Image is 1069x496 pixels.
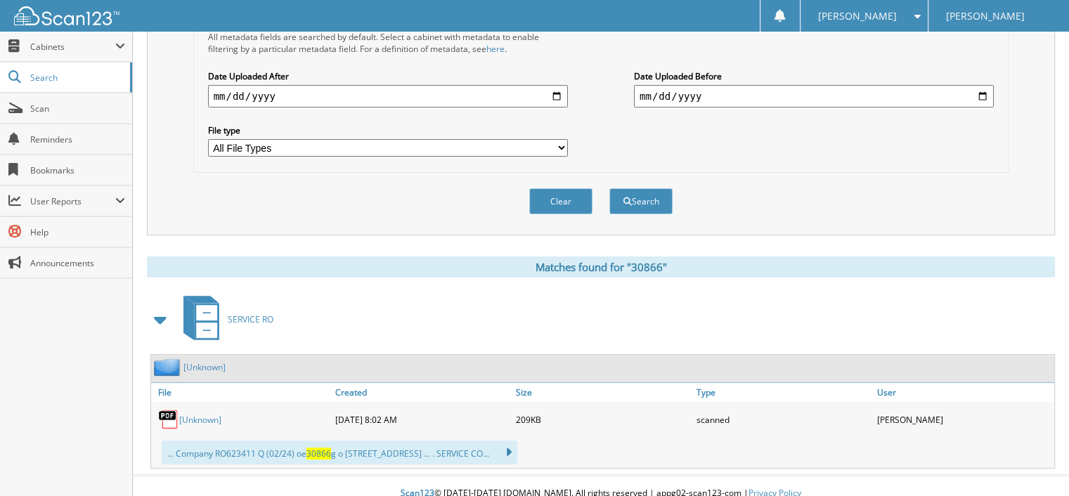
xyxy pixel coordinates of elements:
img: PDF.png [158,409,179,430]
span: 30866 [306,448,331,459]
span: Search [30,72,123,84]
span: SERVICE RO [228,313,273,325]
div: scanned [693,405,874,433]
a: SERVICE RO [175,292,273,347]
span: User Reports [30,195,115,207]
a: Size [512,383,693,402]
div: [PERSON_NAME] [874,405,1054,433]
div: ... Company RO623411 Q (02/24) oe g o [STREET_ADDRESS] ... . SERVICE CO... [162,440,517,464]
div: All metadata fields are searched by default. Select a cabinet with metadata to enable filtering b... [208,31,568,55]
button: Search [609,188,673,214]
input: start [208,85,568,107]
a: File [151,383,332,402]
img: scan123-logo-white.svg [14,6,119,25]
img: folder2.png [154,358,183,376]
a: here [486,43,505,55]
a: Created [332,383,512,402]
div: Matches found for "30866" [147,256,1055,278]
a: Type [693,383,874,402]
span: [PERSON_NAME] [818,12,897,20]
a: User [874,383,1054,402]
div: 209KB [512,405,693,433]
a: [Unknown] [179,414,221,426]
a: [Unknown] [183,361,226,373]
label: Date Uploaded After [208,70,568,82]
span: Cabinets [30,41,115,53]
label: File type [208,124,568,136]
input: end [634,85,994,107]
iframe: Chat Widget [999,429,1069,496]
span: [PERSON_NAME] [946,12,1025,20]
span: Reminders [30,133,125,145]
label: Date Uploaded Before [634,70,994,82]
span: Bookmarks [30,164,125,176]
button: Clear [529,188,592,214]
span: Help [30,226,125,238]
span: Announcements [30,257,125,269]
span: Scan [30,103,125,115]
div: [DATE] 8:02 AM [332,405,512,433]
